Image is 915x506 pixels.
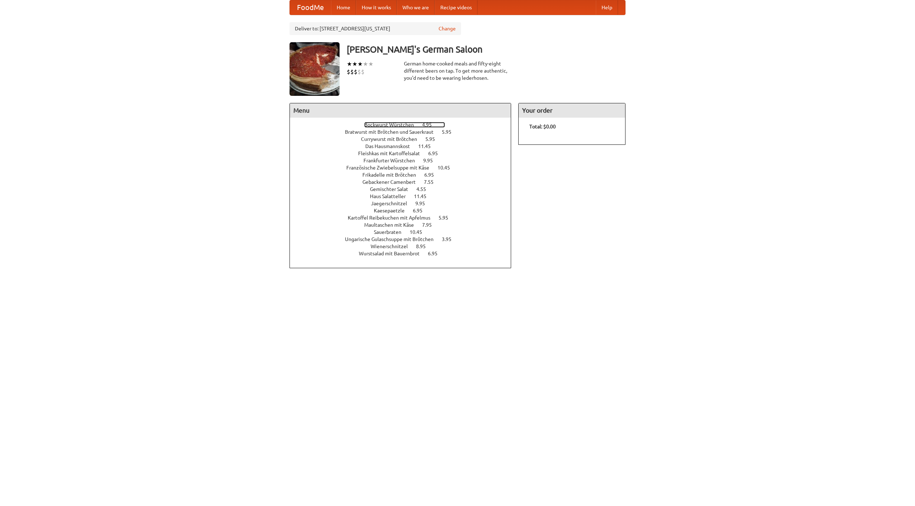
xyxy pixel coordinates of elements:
[397,0,435,15] a: Who we are
[348,215,437,221] span: Kartoffel Reibekuchen mit Apfelmus
[346,165,436,171] span: Französische Zwiebelsuppe mit Käse
[404,60,511,82] div: German home-cooked meals and fifty-eight different beers on tap. To get more authentic, you'd nee...
[359,251,451,256] a: Wurstsalad mit Bauernbrot 6.95
[345,236,441,242] span: Ungarische Gulaschsuppe mit Brötchen
[362,179,447,185] a: Gebackener Camenbert 7.55
[424,179,441,185] span: 7.55
[347,68,350,76] li: $
[350,68,354,76] li: $
[439,215,455,221] span: 5.95
[415,201,432,206] span: 9.95
[331,0,356,15] a: Home
[290,0,331,15] a: FoodMe
[428,251,445,256] span: 6.95
[345,129,441,135] span: Bratwurst mit Brötchen und Sauerkraut
[370,186,439,192] a: Gemischter Salat 4.55
[362,179,423,185] span: Gebackener Camenbert
[345,236,465,242] a: Ungarische Gulaschsuppe mit Brötchen 3.95
[410,229,429,235] span: 10.45
[364,222,445,228] a: Maultaschen mit Käse 7.95
[362,172,447,178] a: Frikadelle mit Brötchen 6.95
[424,172,441,178] span: 6.95
[358,151,451,156] a: Fleishkas mit Kartoffelsalat 6.95
[371,244,439,249] a: Wienerschnitzel 8.95
[290,42,340,96] img: angular.jpg
[361,136,424,142] span: Currywurst mit Brötchen
[422,122,439,128] span: 4.95
[368,60,374,68] li: ★
[374,229,435,235] a: Sauerbraten 10.45
[414,193,434,199] span: 11.45
[356,0,397,15] a: How it works
[423,158,440,163] span: 9.95
[428,151,445,156] span: 6.95
[442,236,459,242] span: 3.95
[529,124,556,129] b: Total: $0.00
[371,201,438,206] a: Jaegerschnitzel 9.95
[422,222,439,228] span: 7.95
[374,208,412,213] span: Kaesepaetzle
[363,60,368,68] li: ★
[439,25,456,32] a: Change
[416,186,433,192] span: 4.55
[374,229,409,235] span: Sauerbraten
[370,186,415,192] span: Gemischter Salat
[345,129,465,135] a: Bratwurst mit Brötchen und Sauerkraut 5.95
[435,0,478,15] a: Recipe videos
[361,136,448,142] a: Currywurst mit Brötchen 5.95
[418,143,438,149] span: 11.45
[362,172,423,178] span: Frikadelle mit Brötchen
[357,60,363,68] li: ★
[348,215,461,221] a: Kartoffel Reibekuchen mit Apfelmus 5.95
[596,0,618,15] a: Help
[347,60,352,68] li: ★
[374,208,436,213] a: Kaesepaetzle 6.95
[358,151,427,156] span: Fleishkas mit Kartoffelsalat
[354,68,357,76] li: $
[370,193,413,199] span: Haus Salatteller
[347,42,625,57] h3: [PERSON_NAME]'s German Saloon
[290,103,511,118] h4: Menu
[364,122,445,128] a: Bockwurst Würstchen 4.95
[413,208,430,213] span: 6.95
[365,143,444,149] a: Das Hausmannskost 11.45
[371,244,415,249] span: Wienerschnitzel
[370,193,440,199] a: Haus Salatteller 11.45
[371,201,414,206] span: Jaegerschnitzel
[361,68,365,76] li: $
[357,68,361,76] li: $
[352,60,357,68] li: ★
[364,222,421,228] span: Maultaschen mit Käse
[365,143,417,149] span: Das Hausmannskost
[364,122,421,128] span: Bockwurst Würstchen
[346,165,463,171] a: Französische Zwiebelsuppe mit Käse 10.45
[416,244,433,249] span: 8.95
[363,158,446,163] a: Frankfurter Würstchen 9.95
[437,165,457,171] span: 10.45
[359,251,427,256] span: Wurstsalad mit Bauernbrot
[290,22,461,35] div: Deliver to: [STREET_ADDRESS][US_STATE]
[519,103,625,118] h4: Your order
[425,136,442,142] span: 5.95
[442,129,459,135] span: 5.95
[363,158,422,163] span: Frankfurter Würstchen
